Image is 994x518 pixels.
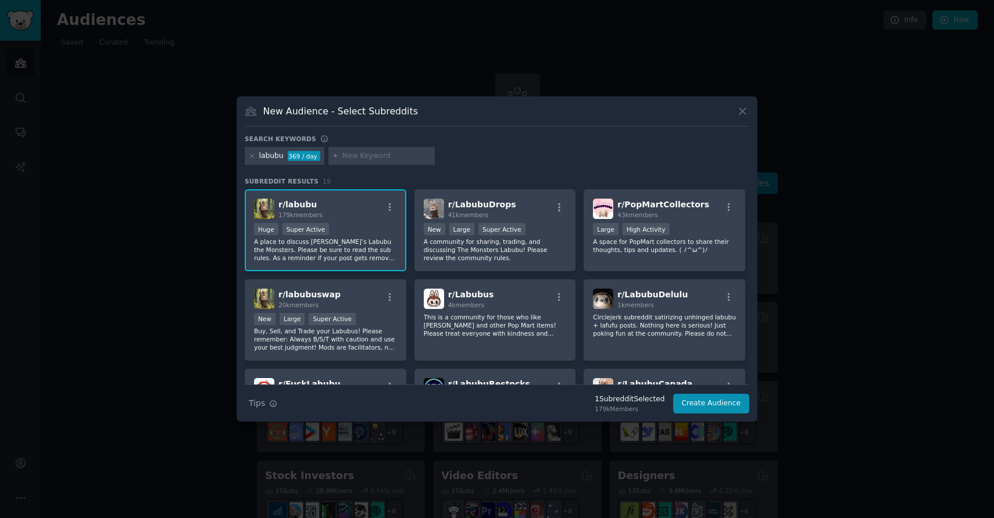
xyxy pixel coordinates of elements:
p: A community for sharing, trading, and discussing The Monsters Labubu! Please review the community... [424,238,567,262]
span: 179k members [278,211,323,218]
p: Circlejerk subreddit satirizing unhinged labubu + lafufu posts. Nothing here is serious! Just pok... [593,313,736,337]
div: labubu [259,151,284,161]
span: r/ Labubus [448,290,494,299]
span: 20k members [278,301,319,308]
img: Labubus [424,289,444,309]
div: Large [449,223,475,235]
span: 1k members [617,301,654,308]
p: A place to discuss [PERSON_NAME]’s Labubu the Monsters. Please be sure to read the sub rules. As ... [254,238,397,262]
span: 41k members [448,211,488,218]
span: 4k members [448,301,485,308]
img: LabubuRestocks [424,378,444,398]
span: Tips [249,397,265,409]
img: LabubuDelulu [593,289,613,309]
span: 43k members [617,211,657,218]
div: 1 Subreddit Selected [595,394,664,405]
img: LabubuDrops [424,199,444,219]
span: r/ labubuswap [278,290,341,299]
div: New [424,223,445,235]
div: Super Active [309,313,356,325]
img: PopMartCollectors [593,199,613,219]
span: r/ labubu [278,200,317,209]
div: Super Active [283,223,330,235]
input: New Keyword [342,151,431,161]
span: r/ LabubuDrops [448,200,516,209]
img: LabubuCanada [593,378,613,398]
div: Large [280,313,305,325]
span: r/ LabubuDelulu [617,290,688,299]
p: This is a community for those who like [PERSON_NAME] and other Pop Mart items! Please treat every... [424,313,567,337]
button: Create Audience [673,394,750,413]
span: r/ PopMartCollectors [617,200,709,209]
div: Super Active [478,223,525,235]
h3: New Audience - Select Subreddits [263,105,418,117]
img: FuckLabubu [254,378,274,398]
div: 369 / day [288,151,320,161]
span: r/ LabubuRestocks [448,379,530,388]
p: Buy, Sell, and Trade your Labubus! Please remember: Always B/S/T with caution and use your best j... [254,327,397,351]
div: 179k Members [595,405,664,413]
div: Huge [254,223,278,235]
div: New [254,313,276,325]
div: High Activity [623,223,670,235]
span: r/ LabubuCanada [617,379,692,388]
span: r/ FuckLabubu [278,379,341,388]
span: 19 [323,178,331,185]
img: labubuswap [254,289,274,309]
span: Subreddit Results [245,177,319,185]
p: A space for PopMart collectors to share their thoughts, tips and updates. ( ﾉ^ω^)ﾉ [593,238,736,254]
div: Large [593,223,618,235]
img: labubu [254,199,274,219]
h3: Search keywords [245,135,316,143]
button: Tips [245,393,281,413]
